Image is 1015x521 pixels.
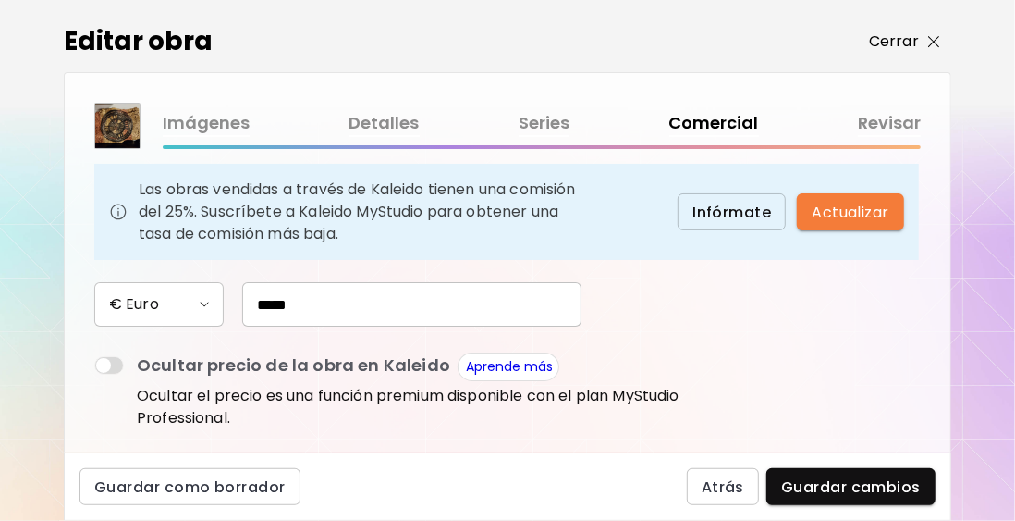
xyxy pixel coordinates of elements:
[678,193,786,230] button: Infórmate
[797,193,904,230] button: Actualizar
[692,203,771,222] span: Infórmate
[137,385,686,429] p: Ocultar el precio es una función premium disponible con el plan MyStudio Professional.
[95,104,140,148] img: thumbnail
[781,478,921,497] span: Guardar cambios
[109,203,128,221] img: info
[687,468,759,505] button: Atrás
[109,293,159,316] h6: € Euro
[79,468,300,505] button: Guardar como borrador
[137,353,450,381] p: Ocultar precio de la obra en Kaleido
[858,110,921,137] a: Revisar
[812,203,889,222] span: Actualizar
[94,478,286,497] span: Guardar como borrador
[163,110,250,137] a: Imágenes
[349,110,420,137] a: Detalles
[466,357,553,376] a: Aprende más
[94,282,224,327] button: € Euro
[702,478,744,497] span: Atrás
[519,110,569,137] a: Series
[139,179,584,245] p: Las obras vendidas a través de Kaleido tienen una comisión del 25%. Suscríbete a Kaleido MyStudio...
[766,468,936,505] button: Guardar cambios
